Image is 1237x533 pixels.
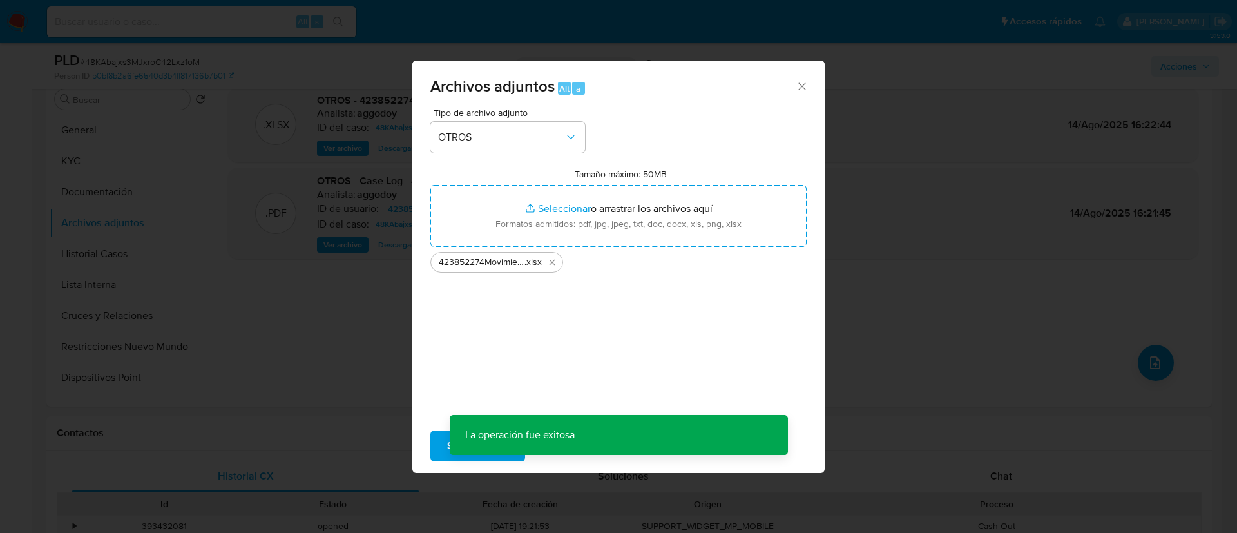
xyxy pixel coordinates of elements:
[544,255,560,270] button: Eliminar 423852274Movimientos.xlsx
[547,432,589,460] span: Cancelar
[439,256,524,269] span: 423852274Movimientos
[430,122,585,153] button: OTROS
[575,168,667,180] label: Tamaño máximo: 50MB
[450,415,590,455] p: La operación fue exitosa
[447,432,508,460] span: Subir archivo
[576,82,580,95] span: a
[434,108,588,117] span: Tipo de archivo adjunto
[430,247,807,273] ul: Archivos seleccionados
[430,431,525,461] button: Subir archivo
[796,80,807,92] button: Cerrar
[438,131,564,144] span: OTROS
[559,82,570,95] span: Alt
[430,75,555,97] span: Archivos adjuntos
[524,256,542,269] span: .xlsx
